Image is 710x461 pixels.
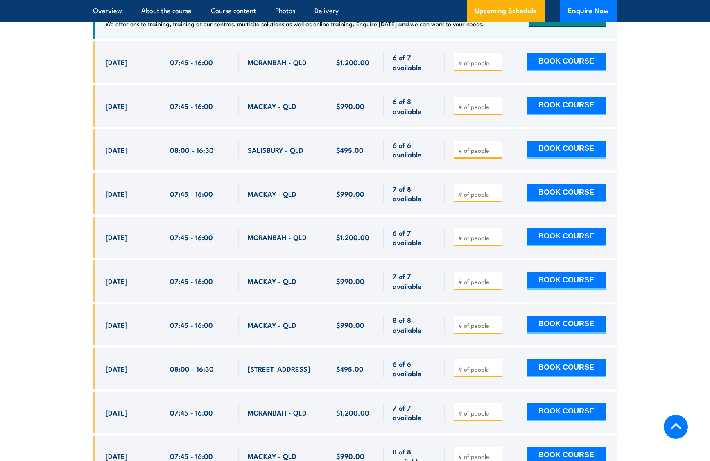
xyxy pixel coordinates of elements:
[527,141,606,159] button: BOOK COURSE
[170,145,214,154] span: 08:00 - 16:30
[393,96,436,116] span: 6 of 8 available
[248,276,296,286] span: MACKAY - QLD
[248,57,307,67] span: MORANBAH - QLD
[458,365,499,373] input: # of people
[336,451,364,461] span: $990.00
[393,184,436,203] span: 7 of 8 available
[336,276,364,286] span: $990.00
[248,189,296,198] span: MACKAY - QLD
[336,189,364,198] span: $990.00
[527,316,606,334] button: BOOK COURSE
[393,403,436,422] span: 7 of 7 available
[458,321,499,329] input: # of people
[106,101,127,111] span: [DATE]
[170,364,214,373] span: 08:00 - 16:30
[106,451,127,461] span: [DATE]
[527,359,606,377] button: BOOK COURSE
[336,364,364,373] span: $495.00
[106,145,127,154] span: [DATE]
[170,276,213,286] span: 07:45 - 16:00
[458,146,499,154] input: # of people
[170,189,213,198] span: 07:45 - 16:00
[248,320,296,329] span: MACKAY - QLD
[106,189,127,198] span: [DATE]
[248,451,296,461] span: MACKAY - QLD
[393,52,436,72] span: 6 of 7 available
[248,408,307,417] span: MORANBAH - QLD
[170,101,213,111] span: 07:45 - 16:00
[106,408,127,417] span: [DATE]
[393,140,436,159] span: 6 of 6 available
[458,409,499,417] input: # of people
[527,403,606,421] button: BOOK COURSE
[336,408,369,417] span: $1,200.00
[458,59,499,67] input: # of people
[106,232,127,242] span: [DATE]
[458,452,499,461] input: # of people
[248,232,307,242] span: MORANBAH - QLD
[393,271,436,291] span: 7 of 7 available
[336,57,369,67] span: $1,200.00
[458,102,499,111] input: # of people
[527,272,606,290] button: BOOK COURSE
[170,408,213,417] span: 07:45 - 16:00
[393,228,436,247] span: 6 of 7 available
[527,184,606,202] button: BOOK COURSE
[458,277,499,286] input: # of people
[336,232,369,242] span: $1,200.00
[458,190,499,198] input: # of people
[170,451,213,461] span: 07:45 - 16:00
[248,364,310,373] span: [STREET_ADDRESS]
[170,232,213,242] span: 07:45 - 16:00
[106,320,127,329] span: [DATE]
[106,276,127,286] span: [DATE]
[106,57,127,67] span: [DATE]
[336,101,364,111] span: $990.00
[336,145,364,154] span: $495.00
[106,364,127,373] span: [DATE]
[248,145,303,154] span: SALISBURY - QLD
[458,234,499,242] input: # of people
[527,228,606,246] button: BOOK COURSE
[170,57,213,67] span: 07:45 - 16:00
[336,320,364,329] span: $990.00
[393,315,436,334] span: 8 of 8 available
[527,97,606,115] button: BOOK COURSE
[170,320,213,329] span: 07:45 - 16:00
[393,359,436,378] span: 6 of 6 available
[106,20,484,28] p: We offer onsite training, training at our centres, multisite solutions as well as online training...
[527,53,606,71] button: BOOK COURSE
[248,101,296,111] span: MACKAY - QLD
